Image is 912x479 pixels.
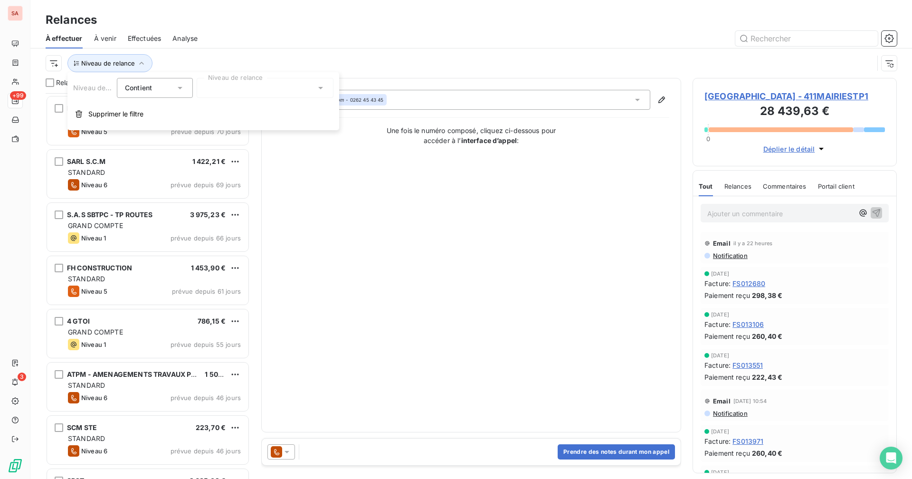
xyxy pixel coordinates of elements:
span: 1 422,21 € [192,157,226,165]
span: Facture : [704,436,731,446]
span: FH CONSTRUCTION [67,264,132,272]
span: 786,15 € [198,317,226,325]
span: Notification [712,252,748,259]
span: Niveau de relance [73,84,131,92]
span: Facture : [704,319,731,329]
span: FS013551 [732,360,763,370]
span: 223,70 € [196,423,226,431]
span: +99 [10,91,26,100]
span: Niveau 1 [81,234,106,242]
span: 0 [706,135,710,143]
span: 1 453,90 € [191,264,226,272]
span: Paiement reçu [704,290,750,300]
span: Portail client [818,182,855,190]
span: [GEOGRAPHIC_DATA] - 411MAIRIESTP1 [704,90,885,103]
span: Paiement reçu [704,372,750,382]
p: Une fois le numéro composé, cliquez ci-dessous pour accéder à l’ : [376,125,566,145]
div: - 0262 45 43 45 [317,96,384,103]
span: Effectuées [128,34,161,43]
span: prévue depuis 61 jours [172,287,241,295]
span: FS012680 [732,278,765,288]
div: Open Intercom Messenger [880,447,902,469]
span: Niveau 6 [81,447,107,455]
span: Relances [56,78,85,87]
span: Facture : [704,278,731,288]
span: Supprimer le filtre [88,109,143,119]
span: Déplier le détail [763,144,815,154]
span: prévue depuis 46 jours [171,394,241,402]
span: ATPM - AMENAGEMENTS TRAVAUX PUBLICS DES MASCAREIGNES [67,370,287,378]
h3: Relances [46,11,97,29]
button: Déplier le détail [760,144,829,154]
span: À venir [94,34,116,43]
span: Email [713,239,731,247]
span: 3 975,23 € [190,211,226,219]
span: prévue depuis 70 jours [171,128,241,135]
span: [DATE] [711,312,729,317]
span: 4 GTOI [67,317,90,325]
span: Analyse [172,34,198,43]
span: SCM STE [67,423,97,431]
span: Niveau de relance [81,59,135,67]
span: STANDARD [68,434,105,442]
span: Commentaires [763,182,807,190]
span: S.A.S SBTPC - TP ROUTES [67,211,152,219]
span: FS013971 [732,436,763,446]
span: STANDARD [68,381,105,389]
span: STANDARD [68,168,105,176]
span: il y a 22 heures [733,240,772,246]
div: SA [8,6,23,21]
span: [DATE] 10:54 [733,398,767,404]
span: Facture : [704,360,731,370]
span: Niveau 6 [81,394,107,402]
span: 1 504,36 € [205,370,240,378]
span: Tout [699,182,713,190]
span: 260,40 € [752,331,782,341]
span: 3 [18,373,26,381]
img: Logo LeanPay [8,458,23,473]
span: [DATE] [711,469,729,475]
span: [DATE] [711,271,729,277]
span: Niveau 5 [81,287,107,295]
span: Niveau 5 [81,128,107,135]
span: prévue depuis 66 jours [171,234,241,242]
span: prévue depuis 55 jours [171,341,241,348]
span: FS013106 [732,319,764,329]
span: 260,40 € [752,448,782,458]
button: Prendre des notes durant mon appel [558,444,675,460]
span: 298,38 € [752,290,782,300]
span: Niveau 6 [81,181,107,189]
span: Niveau 1 [81,341,106,348]
span: [DATE] [711,429,729,434]
span: STANDARD [68,275,105,283]
button: Niveau de relance [67,54,152,72]
span: Paiement reçu [704,331,750,341]
span: Paiement reçu [704,448,750,458]
span: prévue depuis 46 jours [171,447,241,455]
span: Notification [712,410,748,417]
span: GRAND COMPTE [68,328,123,336]
div: grid [46,93,250,479]
span: LES VILLAS D'[PERSON_NAME] [67,104,171,112]
span: prévue depuis 69 jours [171,181,241,189]
span: GRAND COMPTE [68,221,123,230]
span: 222,43 € [752,372,782,382]
span: À effectuer [46,34,83,43]
strong: interface d’appel [461,136,517,144]
h3: 28 439,63 € [704,103,885,122]
span: SARL S.C.M [67,157,106,165]
input: Rechercher [735,31,878,46]
span: Relances [724,182,751,190]
button: Supprimer le filtre [67,104,339,125]
span: Contient [125,84,152,92]
span: [DATE] [711,353,729,358]
span: Email [713,397,731,405]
